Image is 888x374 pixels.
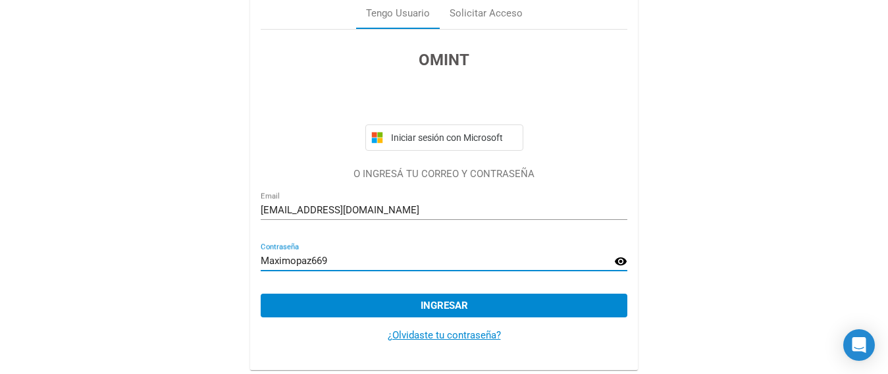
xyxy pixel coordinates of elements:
h3: OMINT [261,48,627,72]
iframe: Botón Iniciar sesión con Google [359,86,530,115]
span: Ingresar [421,300,468,311]
div: Tengo Usuario [366,6,430,21]
div: Solicitar Acceso [450,6,523,21]
mat-icon: visibility [614,254,627,269]
div: Open Intercom Messenger [843,329,875,361]
span: Iniciar sesión con Microsoft [388,132,517,143]
p: O INGRESÁ TU CORREO Y CONTRASEÑA [261,167,627,182]
a: ¿Olvidaste tu contraseña? [388,329,501,341]
button: Iniciar sesión con Microsoft [365,124,523,151]
button: Ingresar [261,294,627,317]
